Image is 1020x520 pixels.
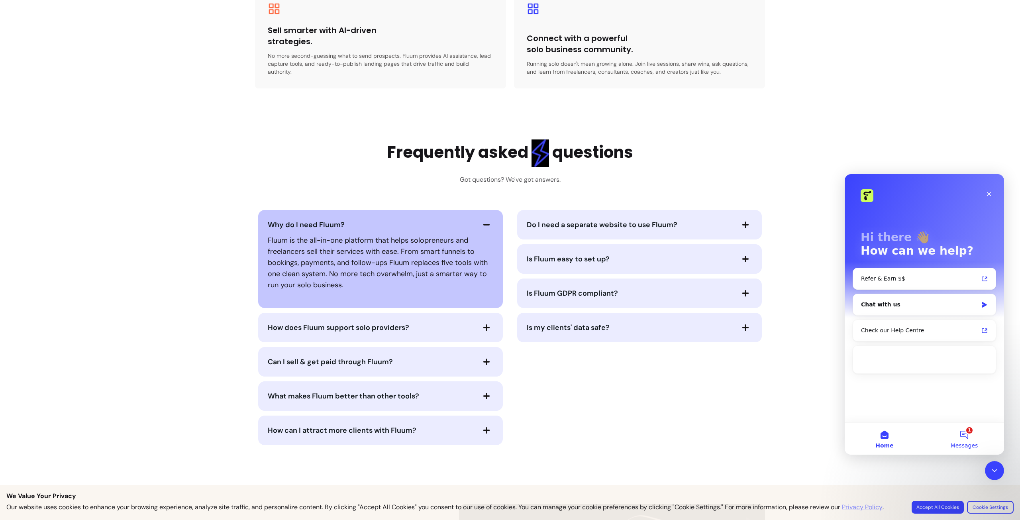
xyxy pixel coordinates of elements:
p: Fluum is the all-in-one platform that helps solopreneurs and freelancers sell their services with... [268,235,493,290]
a: Privacy Policy [842,502,883,512]
p: We Value Your Privacy [6,491,1014,501]
h3: Got questions? We've got answers. [460,175,561,184]
iframe: Intercom live chat [845,174,1004,455]
p: Running solo doesn't mean growing alone. Join live sessions, share wins, ask questions, and learn... [527,60,752,76]
button: Accept All Cookies [912,501,964,514]
button: Is Fluum GDPR compliant? [527,286,752,300]
h2: Frequently asked questions [387,139,633,167]
p: Our website uses cookies to enhance your browsing experience, analyze site traffic, and personali... [6,502,884,512]
iframe: To enrich screen reader interactions, please activate Accessibility in Grammarly extension settings [985,461,1004,480]
button: Is Fluum easy to set up? [527,252,752,266]
span: Is my clients' data safe? [527,323,610,332]
span: Is Fluum GDPR compliant? [527,288,618,298]
span: What makes Fluum better than other tools? [268,391,419,401]
button: Do I need a separate website to use Fluum? [527,218,752,232]
button: What makes Fluum better than other tools? [268,389,493,403]
span: Is Fluum easy to set up? [527,254,610,264]
h3: Connect with a powerful solo business community. [527,33,639,55]
span: Do I need a separate website to use Fluum? [527,220,677,230]
button: Cookie Settings [967,501,1014,514]
button: Why do I need Fluum? [268,218,493,232]
span: How can I attract more clients with Fluum? [268,426,416,435]
span: Why do I need Fluum? [268,220,345,230]
span: Can I sell & get paid through Fluum? [268,357,393,367]
img: flashlight Blue [532,139,549,167]
button: How can I attract more clients with Fluum? [268,424,493,437]
h3: Sell smarter with AI-driven strategies. [268,25,381,47]
div: Why do I need Fluum? [268,232,493,294]
button: Can I sell & get paid through Fluum? [268,355,493,369]
button: Is my clients' data safe? [527,321,752,334]
p: No more second-guessing what to send prospects. Fluum provides AI assistance, lead capture tools,... [268,52,493,76]
button: How does Fluum support solo providers? [268,321,493,334]
span: How does Fluum support solo providers? [268,323,409,332]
